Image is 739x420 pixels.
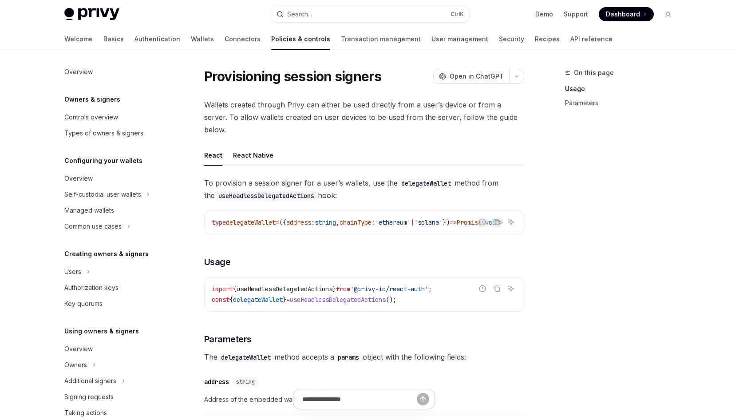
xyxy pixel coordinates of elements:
[428,285,432,293] span: ;
[57,373,171,389] button: Toggle Additional signers section
[134,28,180,50] a: Authentication
[450,72,504,81] span: Open in ChatGPT
[64,298,103,309] div: Key quorums
[215,191,318,201] code: useHeadlessDelegatedActions
[491,283,502,294] button: Copy the contents from the code block
[565,82,682,96] a: Usage
[226,218,276,226] span: delegateWallet
[212,296,229,304] span: const
[64,128,143,139] div: Types of owners & signers
[57,280,171,296] a: Authorization keys
[64,344,93,354] div: Overview
[414,218,443,226] span: 'solana'
[491,216,502,228] button: Copy the contents from the code block
[411,218,414,226] span: |
[565,96,682,110] a: Parameters
[375,218,411,226] span: 'ethereum'
[191,28,214,50] a: Wallets
[505,283,517,294] button: Ask AI
[204,145,222,166] div: React
[336,218,340,226] span: ,
[64,8,119,20] img: light logo
[431,28,488,50] a: User management
[332,285,336,293] span: }
[270,6,469,22] button: Open search
[233,145,273,166] div: React Native
[212,218,226,226] span: type
[204,377,229,386] div: address
[57,170,171,186] a: Overview
[457,218,482,226] span: Promise
[57,341,171,357] a: Overview
[606,10,640,19] span: Dashboard
[204,351,524,363] span: The method accepts a object with the following fields:
[64,173,93,184] div: Overview
[64,112,118,123] div: Controls overview
[451,11,464,18] span: Ctrl K
[443,218,450,226] span: })
[64,67,93,77] div: Overview
[57,202,171,218] a: Managed wallets
[57,218,171,234] button: Toggle Common use cases section
[535,10,553,19] a: Demo
[57,109,171,125] a: Controls overview
[661,7,675,21] button: Toggle dark mode
[574,67,614,78] span: On this page
[336,285,350,293] span: from
[204,333,252,345] span: Parameters
[350,285,428,293] span: '@privy-io/react-auth'
[212,285,233,293] span: import
[302,389,417,409] input: Ask a question...
[64,376,116,386] div: Additional signers
[103,28,124,50] a: Basics
[64,94,120,105] h5: Owners & signers
[499,218,503,226] span: >
[283,296,286,304] span: }
[204,99,524,136] span: Wallets created through Privy can either be used directly from a user’s device or from a server. ...
[229,296,233,304] span: {
[505,216,517,228] button: Ask AI
[64,266,81,277] div: Users
[535,28,560,50] a: Recipes
[64,205,114,216] div: Managed wallets
[570,28,613,50] a: API reference
[271,28,330,50] a: Policies & controls
[204,256,231,268] span: Usage
[57,64,171,80] a: Overview
[386,296,396,304] span: ();
[287,9,312,20] div: Search...
[279,218,286,226] span: ({
[57,186,171,202] button: Toggle Self-custodial user wallets section
[398,178,454,188] code: delegateWallet
[57,389,171,405] a: Signing requests
[204,68,382,84] h1: Provisioning session signers
[57,125,171,141] a: Types of owners & signers
[499,28,524,50] a: Security
[433,69,509,84] button: Open in ChatGPT
[371,218,375,226] span: :
[57,357,171,373] button: Toggle Owners section
[233,285,237,293] span: {
[233,296,283,304] span: delegateWallet
[217,353,274,362] code: delegateWallet
[64,408,107,418] div: Taking actions
[204,177,524,202] span: To provision a session signer for a user’s wallets, use the method from the hook:
[340,218,371,226] span: chainType
[237,285,332,293] span: useHeadlessDelegatedActions
[599,7,654,21] a: Dashboard
[286,296,290,304] span: =
[64,189,141,200] div: Self-custodial user wallets
[477,283,488,294] button: Report incorrect code
[64,28,93,50] a: Welcome
[57,264,171,280] button: Toggle Users section
[311,218,315,226] span: :
[417,393,429,405] button: Send message
[477,216,488,228] button: Report incorrect code
[564,10,588,19] a: Support
[64,249,149,259] h5: Creating owners & signers
[334,353,363,362] code: params
[236,378,255,385] span: string
[286,218,311,226] span: address
[450,218,457,226] span: =>
[64,326,139,337] h5: Using owners & signers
